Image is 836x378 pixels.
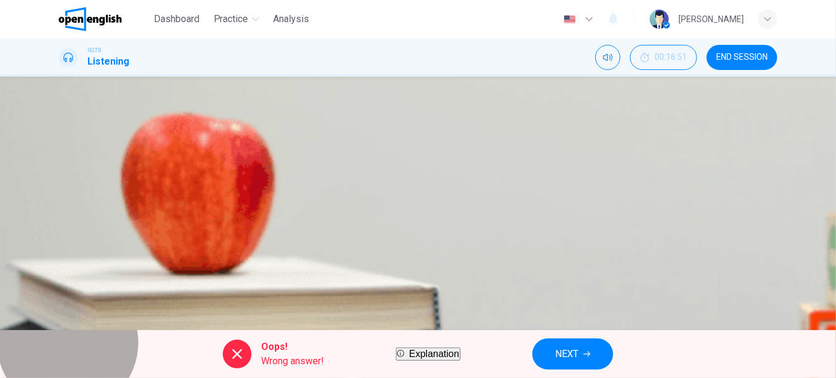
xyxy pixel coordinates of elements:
span: NEXT [555,346,578,362]
button: END SESSION [707,45,777,70]
div: [PERSON_NAME] [679,12,744,26]
span: Analysis [274,12,310,26]
button: Analysis [269,8,314,30]
span: Dashboard [154,12,199,26]
div: Mute [595,45,620,70]
span: Practice [214,12,249,26]
img: en [562,15,577,24]
span: 00:16:51 [655,53,687,62]
span: Explanation [409,349,459,359]
button: Practice [209,8,264,30]
span: Oops! [261,340,324,354]
button: 00:16:51 [630,45,697,70]
button: NEXT [532,339,613,370]
a: OpenEnglish logo [59,7,149,31]
span: IELTS [87,46,101,54]
button: Explanation [396,347,461,361]
div: Hide [630,45,697,70]
button: Dashboard [149,8,204,30]
span: END SESSION [716,53,768,62]
h1: Listening [87,54,129,69]
img: OpenEnglish logo [59,7,122,31]
span: Wrong answer! [261,354,324,368]
img: Profile picture [650,10,669,29]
